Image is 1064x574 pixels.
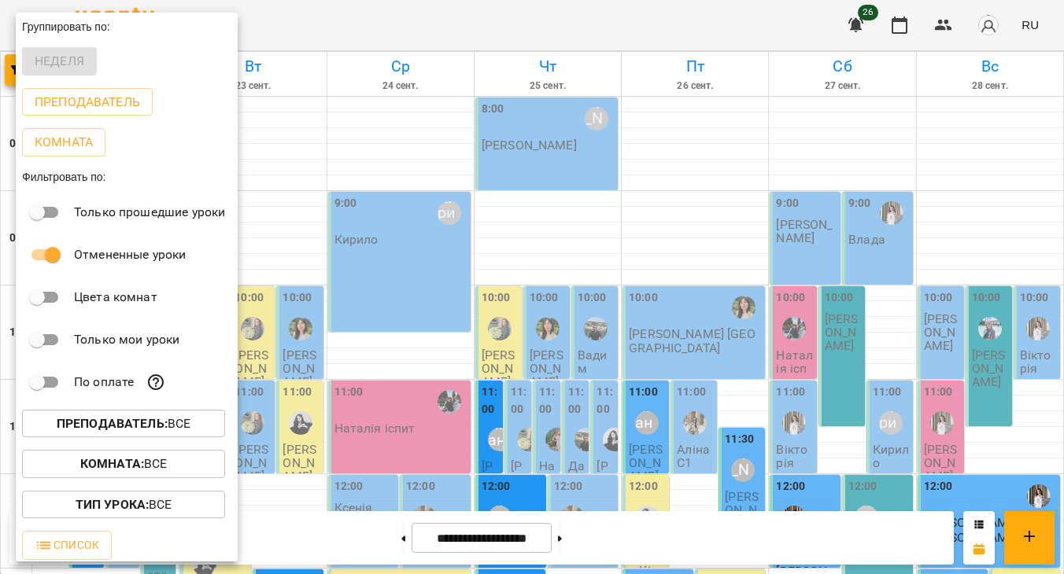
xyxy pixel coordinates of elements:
[22,491,225,519] button: Тип Урока:Все
[80,456,144,471] b: Комната :
[57,416,168,431] b: Преподаватель :
[22,531,112,559] button: Список
[35,133,93,152] p: Комната
[74,330,179,349] p: Только мои уроки
[22,88,153,116] button: Преподаватель
[74,373,134,392] p: По оплате
[74,245,186,264] p: Отмененные уроки
[76,497,149,512] b: Тип Урока :
[57,414,191,433] p: Все
[22,450,225,478] button: Комната:Все
[80,454,168,473] p: Все
[74,288,157,307] p: Цвета комнат
[22,410,225,438] button: Преподаватель:Все
[76,495,172,514] p: Все
[35,93,140,112] p: Преподаватель
[74,203,225,222] p: Только прошедшие уроки
[22,128,105,156] button: Комната
[16,163,238,191] div: Фильтровать по:
[16,13,238,41] div: Группировать по:
[35,535,99,554] span: Список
